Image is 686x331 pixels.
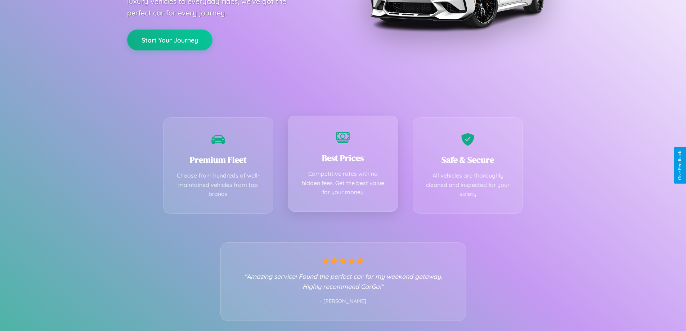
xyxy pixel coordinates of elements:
p: "Amazing service! Found the perfect car for my weekend getaway. Highly recommend CarGo!" [235,271,451,291]
h3: Best Prices [299,152,387,164]
p: Choose from hundreds of well-maintained vehicles from top brands [174,171,263,199]
h3: Premium Fleet [174,154,263,166]
p: Competitive rates with no hidden fees. Get the best value for your money [299,169,387,197]
p: - [PERSON_NAME] [235,297,451,306]
p: All vehicles are thoroughly cleaned and inspected for your safety [424,171,512,199]
div: Give Feedback [677,151,682,180]
h3: Safe & Secure [424,154,512,166]
button: Start Your Journey [127,30,212,50]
